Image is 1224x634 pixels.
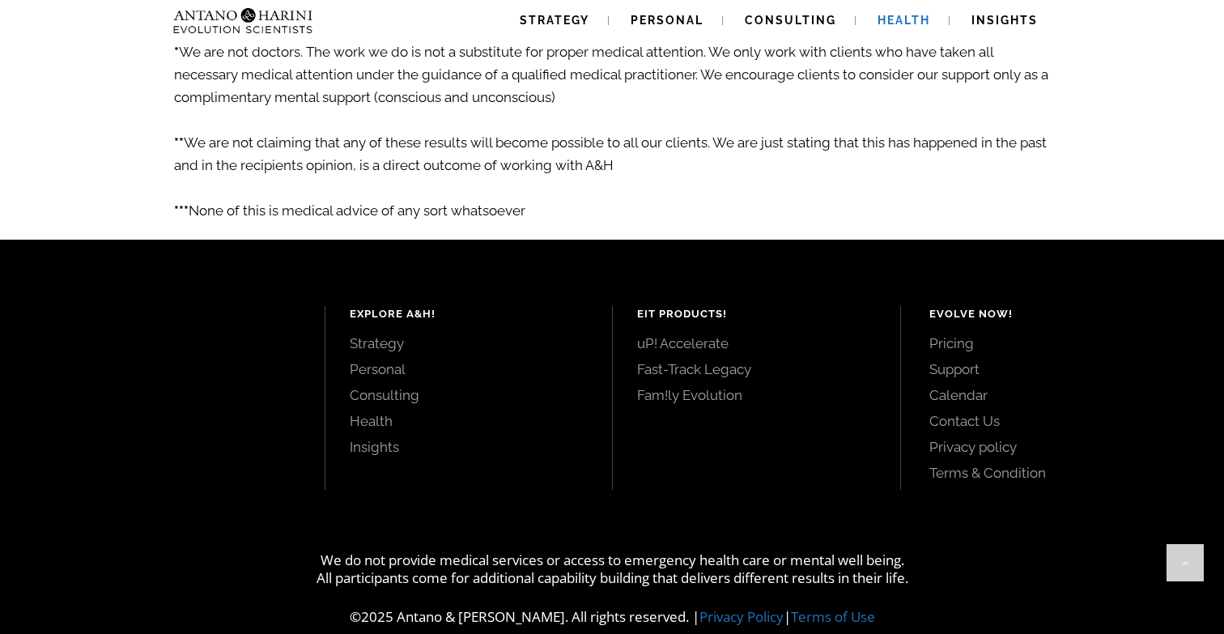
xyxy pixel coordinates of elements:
[631,14,703,27] span: Personal
[350,438,589,456] a: Insights
[745,14,836,27] span: Consulting
[878,14,930,27] span: Health
[350,360,589,378] a: Personal
[350,334,589,352] a: Strategy
[350,386,589,404] a: Consulting
[520,14,589,27] span: Strategy
[929,360,1188,378] a: Support
[350,306,589,322] h4: Explore A&H!
[791,607,875,626] a: Terms of Use
[637,306,876,322] h4: EIT Products!
[929,306,1188,322] h4: Evolve Now!
[929,334,1188,352] a: Pricing
[350,412,589,430] a: Health
[699,607,784,626] a: Privacy Policy
[971,14,1038,27] span: Insights
[637,334,876,352] a: uP! Accelerate
[929,464,1188,482] a: Terms & Condition
[929,386,1188,404] a: Calendar
[637,360,876,378] a: Fast-Track Legacy
[174,177,1050,222] p: None of this is medical advice of any sort whatsoever
[929,438,1188,456] a: Privacy policy
[637,386,876,404] a: Fam!ly Evolution
[174,40,1050,109] p: We are not doctors. The work we do is not a substitute for proper medical attention. We only work...
[929,412,1188,430] a: Contact Us
[174,109,1050,177] p: We are not claiming that any of these results will become possible to all our clients. We are jus...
